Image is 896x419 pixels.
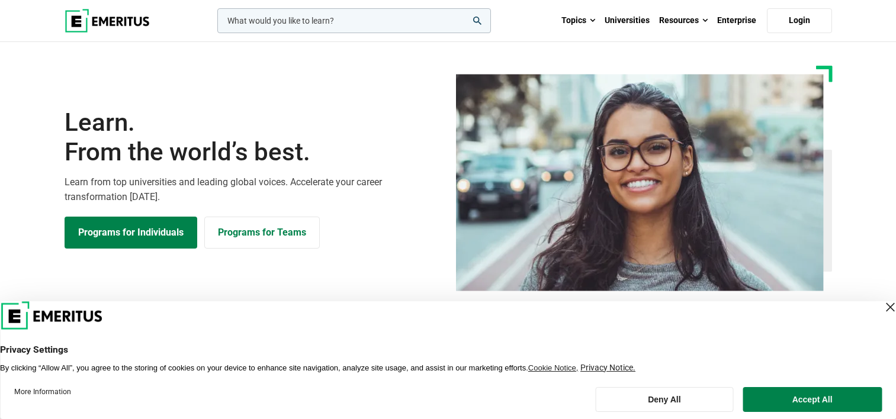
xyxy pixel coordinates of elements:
p: Learn from top universities and leading global voices. Accelerate your career transformation [DATE]. [65,175,441,205]
img: Learn from the world's best [456,74,824,291]
span: From the world’s best. [65,137,441,167]
input: woocommerce-product-search-field-0 [217,8,491,33]
a: Explore for Business [204,217,320,249]
a: Explore Programs [65,217,197,249]
h1: Learn. [65,108,441,167]
a: Login [767,8,832,33]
